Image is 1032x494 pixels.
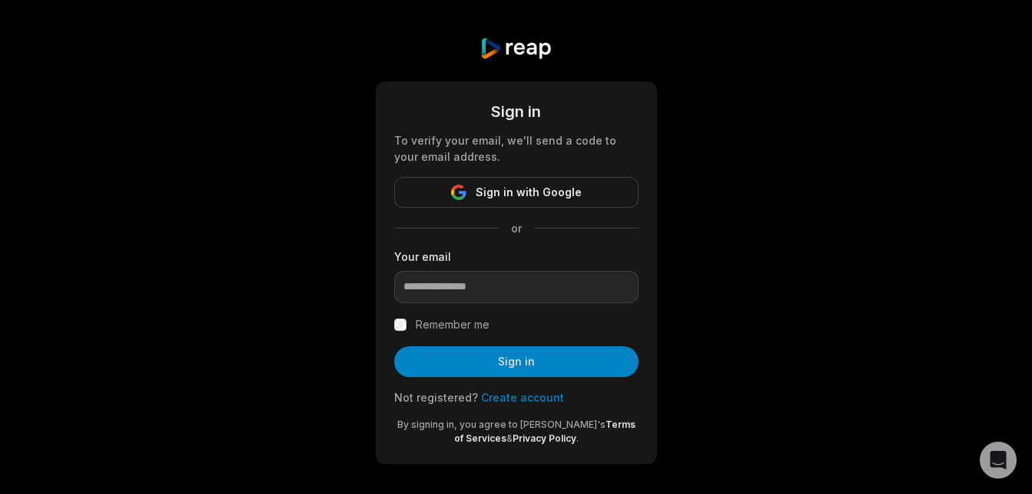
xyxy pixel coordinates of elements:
[394,249,639,265] label: Your email
[499,220,534,236] span: or
[476,183,582,202] span: Sign in with Google
[506,432,513,444] span: &
[513,432,576,444] a: Privacy Policy
[394,177,639,208] button: Sign in with Google
[394,132,639,165] div: To verify your email, we'll send a code to your email address.
[394,391,478,404] span: Not registered?
[397,419,606,430] span: By signing in, you agree to [PERSON_NAME]'s
[454,419,635,444] a: Terms of Services
[394,100,639,123] div: Sign in
[980,442,1017,479] div: Open Intercom Messenger
[416,315,489,334] label: Remember me
[479,37,553,60] img: reap
[576,432,579,444] span: .
[481,391,564,404] a: Create account
[394,346,639,377] button: Sign in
